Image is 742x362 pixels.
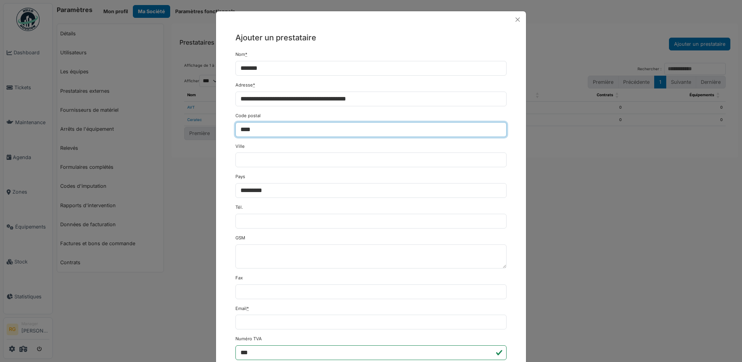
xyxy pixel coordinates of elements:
label: Adresse [235,82,255,88]
abbr: Requis [253,82,255,88]
label: Fax [235,275,243,281]
label: Nom [235,51,247,58]
label: Email [235,305,249,312]
label: GSM [235,235,245,241]
button: Close [512,14,523,25]
abbr: Requis [247,306,249,311]
label: Numéro TVA [235,336,262,342]
label: Pays [235,173,245,180]
abbr: Requis [245,52,247,57]
label: Tél. [235,204,243,211]
h5: Ajouter un prestataire [235,32,507,43]
label: Code postal [235,113,261,119]
label: Ville [235,143,245,150]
